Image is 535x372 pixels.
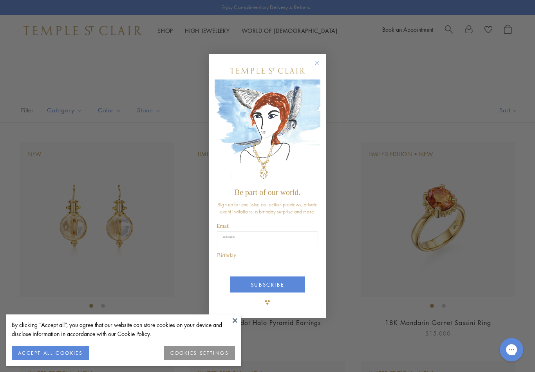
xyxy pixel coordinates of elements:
button: Close dialog [316,62,326,72]
iframe: Gorgias live chat messenger [496,335,527,364]
div: By clicking “Accept all”, you agree that our website can store cookies on your device and disclos... [12,320,235,338]
button: ACCEPT ALL COOKIES [12,346,89,360]
button: COOKIES SETTINGS [164,346,235,360]
img: c4a9eb12-d91a-4d4a-8ee0-386386f4f338.jpeg [215,79,320,184]
button: SUBSCRIBE [230,276,305,293]
span: Sign up for exclusive collection previews, private event invitations, a birthday surprise and more. [217,201,318,215]
span: Birthday [217,253,236,258]
img: Temple St. Clair [230,68,305,74]
input: Email [217,231,318,246]
img: TSC [260,294,275,310]
span: Be part of our world. [235,188,300,197]
span: Email [217,223,230,229]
